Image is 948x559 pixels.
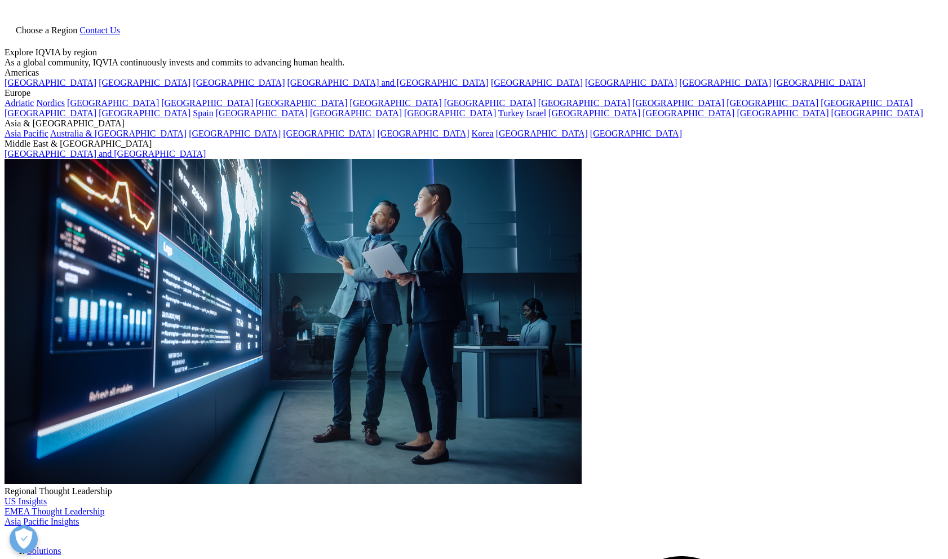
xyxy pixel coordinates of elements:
[350,98,442,108] a: [GEOGRAPHIC_DATA]
[5,496,47,506] a: US Insights
[821,98,912,108] a: [GEOGRAPHIC_DATA]
[283,129,375,138] a: [GEOGRAPHIC_DATA]
[773,78,865,87] a: [GEOGRAPHIC_DATA]
[50,129,187,138] a: Australia & [GEOGRAPHIC_DATA]
[5,129,48,138] a: Asia Pacific
[216,108,308,118] a: [GEOGRAPHIC_DATA]
[831,108,923,118] a: [GEOGRAPHIC_DATA]
[5,58,943,68] div: As a global community, IQVIA continuously invests and commits to advancing human health.
[99,78,191,87] a: [GEOGRAPHIC_DATA]
[27,546,61,556] a: Solutions
[16,25,77,35] span: Choose a Region
[498,108,524,118] a: Turkey
[193,78,285,87] a: [GEOGRAPHIC_DATA]
[444,98,536,108] a: [GEOGRAPHIC_DATA]
[287,78,488,87] a: [GEOGRAPHIC_DATA] and [GEOGRAPHIC_DATA]
[193,108,213,118] a: Spain
[377,129,469,138] a: [GEOGRAPHIC_DATA]
[10,525,38,553] button: Open Preferences
[538,98,630,108] a: [GEOGRAPHIC_DATA]
[5,517,79,526] a: Asia Pacific Insights
[5,159,582,484] img: 2093_analyzing-data-using-big-screen-display-and-laptop.png
[255,98,347,108] a: [GEOGRAPHIC_DATA]
[585,78,677,87] a: [GEOGRAPHIC_DATA]
[491,78,583,87] a: [GEOGRAPHIC_DATA]
[189,129,281,138] a: [GEOGRAPHIC_DATA]
[161,98,253,108] a: [GEOGRAPHIC_DATA]
[5,108,96,118] a: [GEOGRAPHIC_DATA]
[737,108,829,118] a: [GEOGRAPHIC_DATA]
[526,108,547,118] a: Israel
[67,98,159,108] a: [GEOGRAPHIC_DATA]
[5,486,943,496] div: Regional Thought Leadership
[79,25,120,35] a: Contact Us
[632,98,724,108] a: [GEOGRAPHIC_DATA]
[472,129,494,138] a: Korea
[726,98,818,108] a: [GEOGRAPHIC_DATA]
[5,98,34,108] a: Adriatic
[590,129,682,138] a: [GEOGRAPHIC_DATA]
[679,78,771,87] a: [GEOGRAPHIC_DATA]
[5,68,943,78] div: Americas
[5,118,943,129] div: Asia & [GEOGRAPHIC_DATA]
[643,108,734,118] a: [GEOGRAPHIC_DATA]
[548,108,640,118] a: [GEOGRAPHIC_DATA]
[404,108,496,118] a: [GEOGRAPHIC_DATA]
[99,108,191,118] a: [GEOGRAPHIC_DATA]
[496,129,588,138] a: [GEOGRAPHIC_DATA]
[310,108,402,118] a: [GEOGRAPHIC_DATA]
[5,507,104,516] a: EMEA Thought Leadership
[5,88,943,98] div: Europe
[5,149,206,159] a: [GEOGRAPHIC_DATA] and [GEOGRAPHIC_DATA]
[5,139,943,149] div: Middle East & [GEOGRAPHIC_DATA]
[5,47,943,58] div: Explore IQVIA by region
[5,78,96,87] a: [GEOGRAPHIC_DATA]
[36,98,65,108] a: Nordics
